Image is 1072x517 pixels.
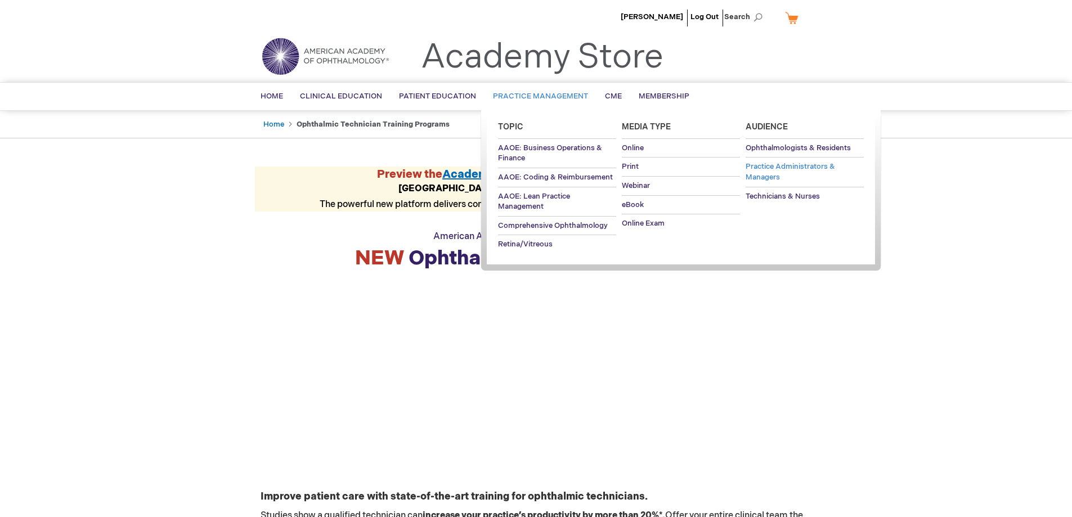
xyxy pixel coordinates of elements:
[498,221,608,230] span: Comprehensive Ophthalmology
[746,122,788,132] span: Audience
[498,192,570,212] span: AAOE: Lean Practice Management
[621,12,683,21] a: [PERSON_NAME]
[261,491,648,502] strong: Improve patient care with state-of-the-art training for ophthalmic technicians.
[622,143,644,152] span: Online
[622,122,671,132] span: Media Type
[377,168,695,181] strong: Preview the at AAO 2025!
[493,92,588,101] span: Practice Management
[263,120,284,129] a: Home
[498,143,602,163] span: AAOE: Business Operations & Finance
[297,120,450,129] strong: Ophthalmic Technician Training Programs
[690,12,719,21] a: Log Out
[498,122,523,132] span: Topic
[442,168,622,181] a: Academy Tech Training Platform
[746,143,851,152] span: Ophthalmologists & Residents
[320,183,752,210] span: The powerful new platform delivers comprehensive, cost-effective training for ophthalmic clinical...
[605,92,622,101] span: CME
[300,92,382,101] span: Clinical Education
[622,181,650,190] span: Webinar
[746,192,820,201] span: Technicians & Nurses
[639,92,689,101] span: Membership
[622,162,639,171] span: Print
[355,246,717,271] strong: Ophthalmic Technician Training
[724,6,767,28] span: Search
[399,92,476,101] span: Patient Education
[498,173,613,182] span: AAOE: Coding & Reimbursement
[746,162,835,182] span: Practice Administrators & Managers
[622,200,644,209] span: eBook
[421,37,663,78] a: Academy Store
[433,231,639,242] span: American Academy of Ophthalmic Professionals
[498,240,553,249] span: Retina/Vitreous
[622,219,665,228] span: Online Exam
[398,183,674,194] strong: [GEOGRAPHIC_DATA], Hall WB1, Booth 2761, [DATE] 10:30 a.m.
[355,246,404,271] span: NEW
[261,92,283,101] span: Home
